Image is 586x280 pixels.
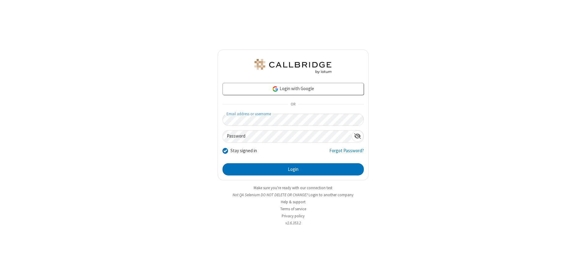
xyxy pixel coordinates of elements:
a: Terms of service [280,206,306,212]
img: QA Selenium DO NOT DELETE OR CHANGE [253,59,333,74]
a: Forgot Password? [329,147,364,159]
button: Login [222,163,364,175]
a: Privacy policy [282,213,305,219]
a: Help & support [281,199,306,204]
a: Login with Google [222,83,364,95]
span: OR [288,100,298,109]
label: Stay signed in [230,147,257,154]
input: Password [223,131,352,142]
button: Login to another company [309,192,353,198]
a: Make sure you're ready with our connection test [254,185,332,190]
input: Email address or username [222,114,364,126]
div: Show password [352,131,364,142]
li: v2.6.353.2 [218,220,369,226]
li: Not QA Selenium DO NOT DELETE OR CHANGE? [218,192,369,198]
img: google-icon.png [272,86,279,92]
